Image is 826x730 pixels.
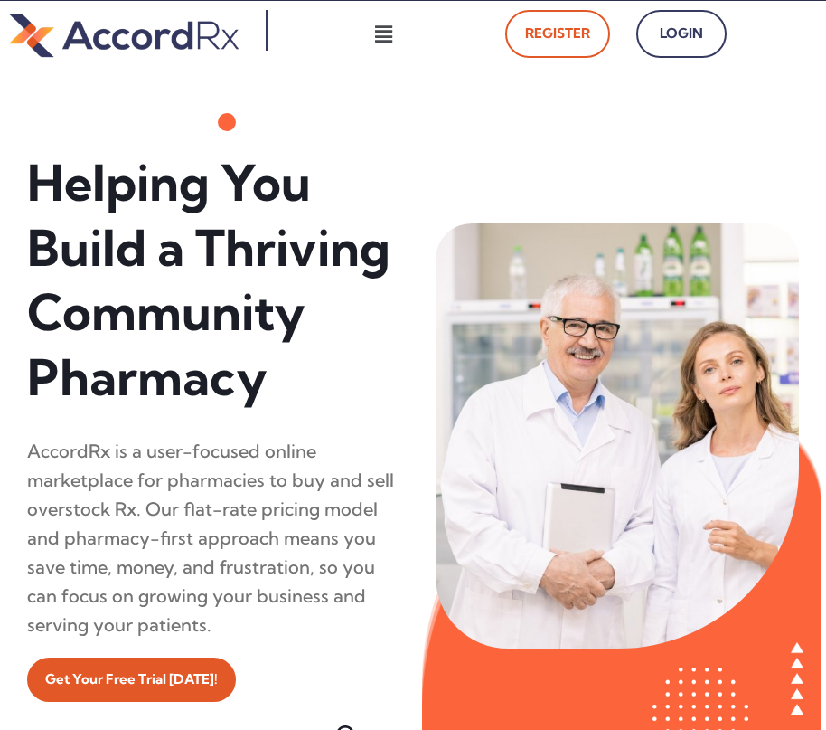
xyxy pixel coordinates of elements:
span: Get Your Free Trial [DATE]! [45,667,218,693]
a: Login [636,10,727,58]
a: Register [505,10,610,58]
img: default-logo [9,10,239,61]
div: AccordRx is a user-focused online marketplace for pharmacies to buy and sell overstock Rx. Our fl... [27,437,399,640]
h1: Helping You Build a Thriving Community Pharmacy [27,151,399,410]
span: Register [525,21,590,47]
a: Get Your Free Trial [DATE]! [27,658,236,702]
span: Login [656,21,707,47]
